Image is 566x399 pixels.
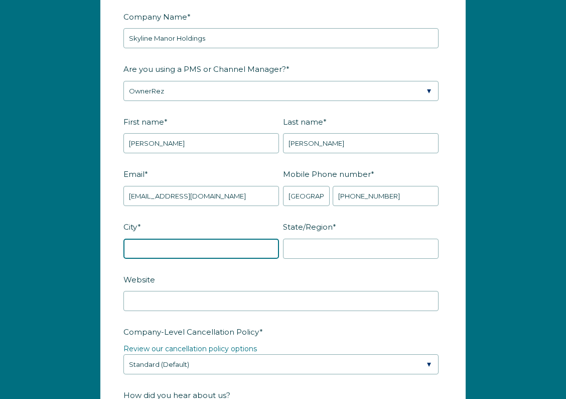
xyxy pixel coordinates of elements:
[283,166,371,182] span: Mobile Phone number
[123,61,286,77] span: Are you using a PMS or Channel Manager?
[123,114,164,130] span: First name
[283,114,323,130] span: Last name
[123,272,155,287] span: Website
[283,219,333,235] span: State/Region
[123,324,259,340] span: Company-Level Cancellation Policy
[123,166,145,182] span: Email
[123,219,137,235] span: City
[123,344,257,353] a: Review our cancellation policy options
[123,9,187,25] span: Company Name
